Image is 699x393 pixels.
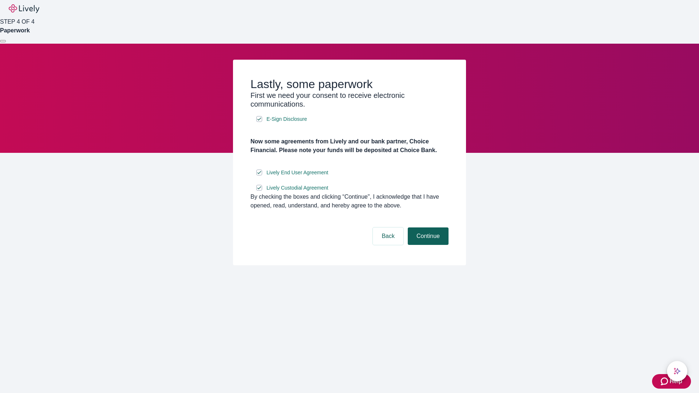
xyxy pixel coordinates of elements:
[661,377,670,386] svg: Zendesk support icon
[670,377,682,386] span: Help
[250,77,449,91] h2: Lastly, some paperwork
[373,227,403,245] button: Back
[674,368,681,375] svg: Lively AI Assistant
[408,227,449,245] button: Continue
[266,115,307,123] span: E-Sign Disclosure
[266,184,328,192] span: Lively Custodial Agreement
[250,192,449,210] div: By checking the boxes and clicking “Continue", I acknowledge that I have opened, read, understand...
[266,169,328,176] span: Lively End User Agreement
[265,183,330,192] a: e-sign disclosure document
[250,137,449,155] h4: Now some agreements from Lively and our bank partner, Choice Financial. Please note your funds wi...
[652,374,691,389] button: Zendesk support iconHelp
[265,168,330,177] a: e-sign disclosure document
[265,115,308,124] a: e-sign disclosure document
[9,4,39,13] img: Lively
[667,361,687,381] button: chat
[250,91,449,108] h3: First we need your consent to receive electronic communications.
